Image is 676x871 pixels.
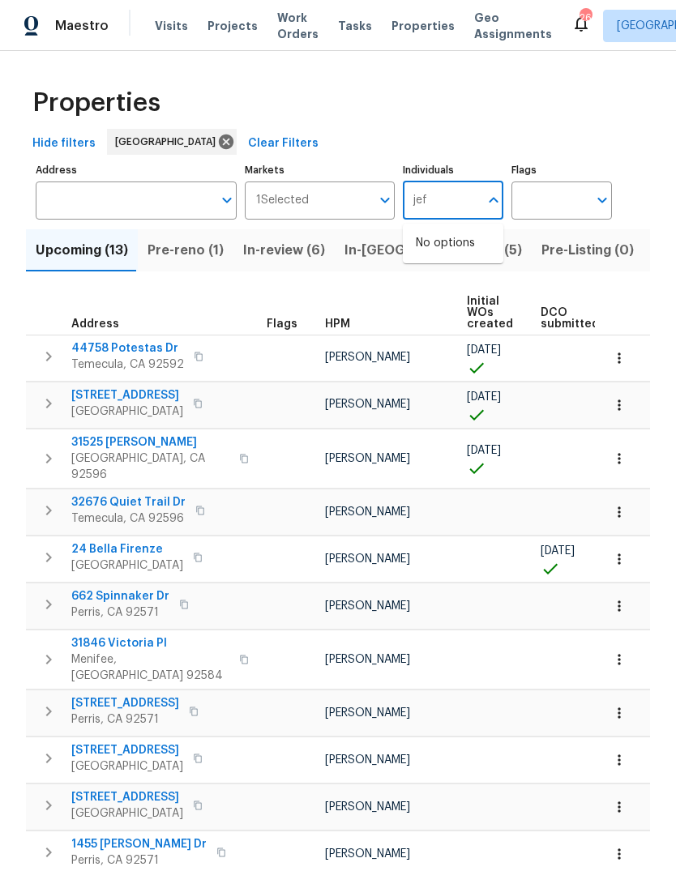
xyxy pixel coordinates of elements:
span: Properties [32,95,160,111]
span: [STREET_ADDRESS] [71,387,183,403]
span: Work Orders [277,10,319,42]
span: Flags [267,318,297,330]
span: Upcoming (13) [36,239,128,262]
span: 44758 Potestas Dr [71,340,184,357]
span: [GEOGRAPHIC_DATA] [71,557,183,574]
span: Properties [391,18,455,34]
span: In-[GEOGRAPHIC_DATA] (5) [344,239,522,262]
span: 31525 [PERSON_NAME] [71,434,229,450]
span: [DATE] [467,391,501,403]
span: 31846 Victoria Pl [71,635,229,651]
span: [GEOGRAPHIC_DATA], CA 92596 [71,450,229,483]
span: Hide filters [32,134,96,154]
span: [PERSON_NAME] [325,801,410,813]
span: HPM [325,318,350,330]
label: Address [36,165,237,175]
div: [GEOGRAPHIC_DATA] [107,129,237,155]
span: Perris, CA 92571 [71,711,179,728]
span: [GEOGRAPHIC_DATA] [115,134,222,150]
span: 662 Spinnaker Dr [71,588,169,604]
span: [GEOGRAPHIC_DATA] [71,403,183,420]
span: [DATE] [467,445,501,456]
span: [PERSON_NAME] [325,848,410,860]
span: [STREET_ADDRESS] [71,695,179,711]
span: Temecula, CA 92596 [71,510,186,527]
span: [PERSON_NAME] [325,600,410,612]
span: Address [71,318,119,330]
span: [PERSON_NAME] [325,553,410,565]
label: Markets [245,165,396,175]
span: Initial WOs created [467,296,513,330]
span: [GEOGRAPHIC_DATA] [71,758,183,775]
span: [PERSON_NAME] [325,754,410,766]
span: 24 Bella Firenze [71,541,183,557]
span: Clear Filters [248,134,319,154]
span: [PERSON_NAME] [325,707,410,719]
span: [PERSON_NAME] [325,453,410,464]
button: Close [482,189,505,211]
button: Open [216,189,238,211]
span: Tasks [338,20,372,32]
span: Menifee, [GEOGRAPHIC_DATA] 92584 [71,651,229,684]
label: Individuals [403,165,503,175]
span: 1455 [PERSON_NAME] Dr [71,836,207,852]
span: Maestro [55,18,109,34]
span: Temecula, CA 92592 [71,357,184,373]
span: Perris, CA 92571 [71,852,207,869]
span: 32676 Quiet Trail Dr [71,494,186,510]
span: Pre-reno (1) [148,239,224,262]
span: [PERSON_NAME] [325,352,410,363]
span: [PERSON_NAME] [325,654,410,665]
button: Hide filters [26,129,102,159]
div: No options [403,224,503,263]
label: Flags [511,165,612,175]
button: Clear Filters [242,129,325,159]
span: [STREET_ADDRESS] [71,789,183,805]
span: [PERSON_NAME] [325,399,410,410]
span: [DATE] [541,545,575,557]
button: Open [591,189,614,211]
span: Projects [208,18,258,34]
span: Perris, CA 92571 [71,604,169,621]
span: [DATE] [467,344,501,356]
span: Pre-Listing (0) [541,239,634,262]
span: Geo Assignments [474,10,552,42]
span: DCO submitted [541,307,599,330]
div: 26 [580,10,591,26]
button: Open [374,189,396,211]
span: [STREET_ADDRESS] [71,742,183,758]
span: Visits [155,18,188,34]
span: [GEOGRAPHIC_DATA] [71,805,183,822]
span: In-review (6) [243,239,325,262]
span: [PERSON_NAME] [325,506,410,518]
input: Search ... [403,181,479,220]
span: 1 Selected [256,194,309,207]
